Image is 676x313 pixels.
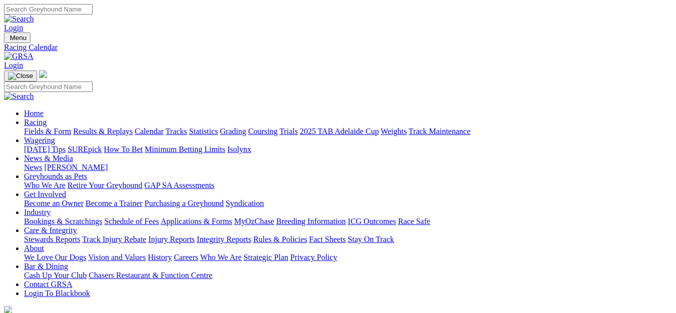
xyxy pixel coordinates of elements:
a: Get Involved [24,190,66,198]
span: Menu [10,34,27,41]
a: News [24,163,42,171]
a: Injury Reports [148,235,195,243]
a: Racing [24,118,47,126]
div: Industry [24,217,672,226]
a: Stewards Reports [24,235,80,243]
a: Cash Up Your Club [24,271,87,279]
a: [PERSON_NAME] [44,163,108,171]
a: Weights [381,127,407,135]
img: Search [4,92,34,101]
a: 2025 TAB Adelaide Cup [300,127,379,135]
a: Integrity Reports [197,235,251,243]
a: Stay On Track [348,235,394,243]
a: Trials [279,127,298,135]
button: Toggle navigation [4,70,37,81]
a: SUREpick [68,145,102,153]
div: News & Media [24,163,672,172]
a: Login To Blackbook [24,289,90,297]
a: Strategic Plan [244,253,288,261]
a: Syndication [226,199,264,207]
div: Care & Integrity [24,235,672,244]
a: History [148,253,172,261]
img: logo-grsa-white.png [39,70,47,78]
a: Industry [24,208,51,216]
a: About [24,244,44,252]
a: Login [4,23,23,32]
a: Chasers Restaurant & Function Centre [89,271,212,279]
a: Become an Owner [24,199,84,207]
div: Get Involved [24,199,672,208]
a: MyOzChase [234,217,274,225]
a: Results & Replays [73,127,133,135]
a: Applications & Forms [161,217,232,225]
a: Statistics [189,127,218,135]
a: Vision and Values [88,253,146,261]
a: How To Bet [104,145,143,153]
a: Calendar [135,127,164,135]
img: Close [8,72,33,80]
a: Minimum Betting Limits [145,145,225,153]
div: Racing [24,127,672,136]
div: Bar & Dining [24,271,672,280]
a: Purchasing a Greyhound [145,199,224,207]
a: Wagering [24,136,55,144]
a: Race Safe [398,217,430,225]
a: Bookings & Scratchings [24,217,102,225]
a: GAP SA Assessments [145,181,215,189]
a: Rules & Policies [253,235,307,243]
a: Bar & Dining [24,262,68,270]
button: Toggle navigation [4,32,31,43]
div: About [24,253,672,262]
a: News & Media [24,154,73,162]
div: Greyhounds as Pets [24,181,672,190]
a: Who We Are [200,253,242,261]
a: We Love Our Dogs [24,253,86,261]
img: Search [4,14,34,23]
a: Contact GRSA [24,280,72,288]
a: Tracks [166,127,187,135]
a: Login [4,61,23,69]
a: Retire Your Greyhound [68,181,143,189]
input: Search [4,81,93,92]
a: Breeding Information [276,217,346,225]
a: Careers [174,253,198,261]
a: Become a Trainer [86,199,143,207]
a: Racing Calendar [4,43,672,52]
a: Isolynx [227,145,251,153]
a: Track Maintenance [409,127,470,135]
a: Fact Sheets [309,235,346,243]
a: Fields & Form [24,127,71,135]
a: Track Injury Rebate [82,235,146,243]
a: Coursing [248,127,278,135]
a: Privacy Policy [290,253,337,261]
a: ICG Outcomes [348,217,396,225]
a: Grading [220,127,246,135]
a: Schedule of Fees [104,217,159,225]
a: Greyhounds as Pets [24,172,87,180]
div: Wagering [24,145,672,154]
a: [DATE] Tips [24,145,66,153]
img: GRSA [4,52,34,61]
input: Search [4,4,93,14]
a: Care & Integrity [24,226,77,234]
a: Home [24,109,44,117]
a: Who We Are [24,181,66,189]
